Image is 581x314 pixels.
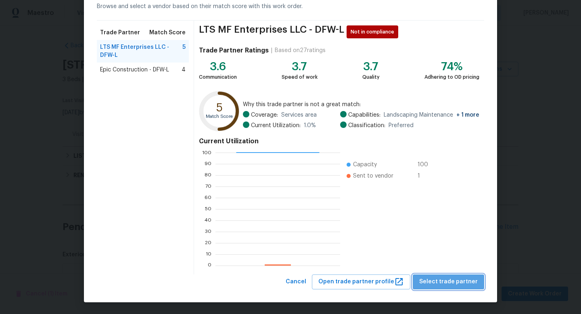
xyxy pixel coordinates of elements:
[312,274,410,289] button: Open trade partner profile
[202,150,211,155] text: 100
[182,43,186,59] span: 5
[100,29,140,37] span: Trade Partner
[419,277,478,287] span: Select trade partner
[424,73,479,81] div: Adhering to OD pricing
[205,195,211,200] text: 60
[199,63,237,71] div: 3.6
[282,274,309,289] button: Cancel
[208,263,211,268] text: 0
[362,73,380,81] div: Quality
[100,43,182,59] span: LTS MF Enterprises LLC - DFW-L
[418,172,431,180] span: 1
[456,112,479,118] span: + 1 more
[275,46,326,54] div: Based on 27 ratings
[199,25,344,38] span: LTS MF Enterprises LLC - DFW-L
[205,161,211,166] text: 90
[205,229,211,234] text: 30
[389,121,414,130] span: Preferred
[206,114,233,119] text: Match Score
[282,73,318,81] div: Speed of work
[269,46,275,54] div: |
[418,161,431,169] span: 100
[413,274,484,289] button: Select trade partner
[251,121,301,130] span: Current Utilization:
[199,73,237,81] div: Communication
[353,161,377,169] span: Capacity
[182,66,186,74] span: 4
[205,184,211,189] text: 70
[281,111,317,119] span: Services area
[304,121,316,130] span: 1.0 %
[348,111,380,119] span: Capabilities:
[199,46,269,54] h4: Trade Partner Ratings
[282,63,318,71] div: 3.7
[351,28,397,36] span: Not in compliance
[205,241,211,245] text: 20
[243,100,479,109] span: Why this trade partner is not a great match:
[205,173,211,178] text: 80
[353,172,393,180] span: Sent to vendor
[205,207,211,211] text: 50
[251,111,278,119] span: Coverage:
[149,29,186,37] span: Match Score
[318,277,404,287] span: Open trade partner profile
[206,252,211,257] text: 10
[216,102,223,113] text: 5
[286,277,306,287] span: Cancel
[205,218,211,223] text: 40
[424,63,479,71] div: 74%
[384,111,479,119] span: Landscaping Maintenance
[362,63,380,71] div: 3.7
[199,137,479,145] h4: Current Utilization
[100,66,169,74] span: Epic Construction - DFW-L
[348,121,385,130] span: Classification:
